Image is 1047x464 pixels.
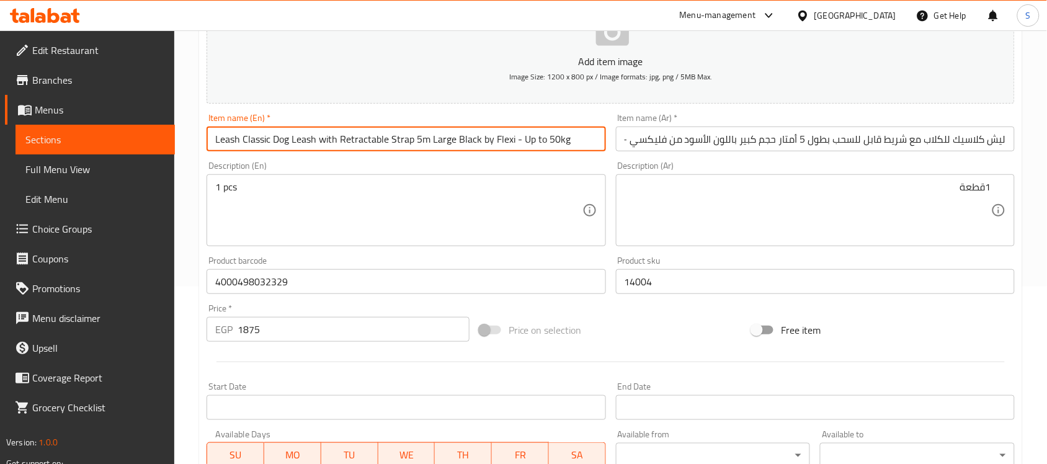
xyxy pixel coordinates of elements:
span: Sections [25,132,165,147]
a: Sections [16,125,175,154]
span: SA [554,446,601,464]
div: Menu-management [680,8,756,23]
div: [GEOGRAPHIC_DATA] [814,9,896,22]
span: Choice Groups [32,221,165,236]
p: EGP [215,322,233,337]
span: SU [212,446,259,464]
input: Please enter price [238,317,470,342]
span: Branches [32,73,165,87]
span: S [1026,9,1031,22]
span: Grocery Checklist [32,400,165,415]
a: Choice Groups [5,214,175,244]
span: 1.0.0 [38,434,58,450]
span: Coverage Report [32,370,165,385]
a: Grocery Checklist [5,393,175,422]
input: Enter name En [207,127,605,151]
input: Please enter product barcode [207,269,605,294]
span: MO [269,446,316,464]
span: Menu disclaimer [32,311,165,326]
a: Full Menu View [16,154,175,184]
span: FR [497,446,544,464]
a: Menus [5,95,175,125]
span: Edit Menu [25,192,165,207]
span: Edit Restaurant [32,43,165,58]
a: Coverage Report [5,363,175,393]
span: Price on selection [509,323,582,337]
span: TU [326,446,373,464]
input: Enter name Ar [616,127,1015,151]
span: Full Menu View [25,162,165,177]
span: Coupons [32,251,165,266]
a: Branches [5,65,175,95]
p: Add item image [226,54,996,69]
span: Menus [35,102,165,117]
span: Upsell [32,341,165,355]
span: Version: [6,434,37,450]
a: Edit Menu [16,184,175,214]
span: TH [440,446,487,464]
a: Edit Restaurant [5,35,175,65]
span: Image Size: 1200 x 800 px / Image formats: jpg, png / 5MB Max. [509,69,712,84]
a: Coupons [5,244,175,274]
a: Promotions [5,274,175,303]
span: Promotions [32,281,165,296]
a: Menu disclaimer [5,303,175,333]
input: Please enter product sku [616,269,1015,294]
span: WE [383,446,430,464]
span: Free item [781,323,821,337]
a: Upsell [5,333,175,363]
